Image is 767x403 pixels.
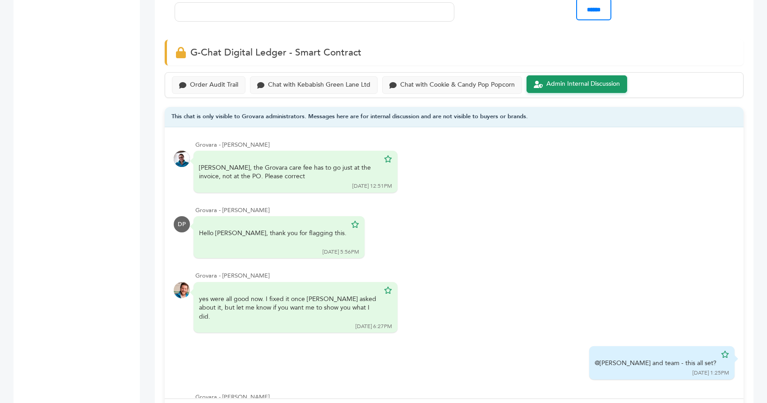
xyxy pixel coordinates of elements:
div: Hello [PERSON_NAME], thank you for flagging this. [199,229,347,246]
div: Order Audit Trail [190,81,238,89]
div: Grovara - [PERSON_NAME] [195,141,735,149]
div: Grovara - [PERSON_NAME] [195,272,735,280]
div: Chat with Kebabish Green Lane Ltd [268,81,370,89]
div: Chat with Cookie & Candy Pop Popcorn [400,81,515,89]
div: [DATE] 6:27PM [356,323,392,330]
div: Grovara - [PERSON_NAME] [195,393,735,401]
div: [DATE] 12:51PM [352,182,392,190]
div: Grovara - [PERSON_NAME] [195,206,735,214]
div: yes were all good now. I fixed it once [PERSON_NAME] asked about it, but let me know if you want ... [199,295,379,321]
div: DP [174,216,190,232]
div: @[PERSON_NAME] and team - this all set? [595,359,716,368]
div: This chat is only visible to Grovara administrators. Messages here are for internal discussion an... [165,107,744,127]
div: Admin Internal Discussion [546,80,620,88]
div: [DATE] 1:25PM [693,369,729,377]
div: [PERSON_NAME], the Grovara care fee has to go just at the invoice, not at the PO. Please correct [199,163,379,181]
span: G-Chat Digital Ledger - Smart Contract [190,46,361,59]
div: [DATE] 5:56PM [323,248,359,256]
